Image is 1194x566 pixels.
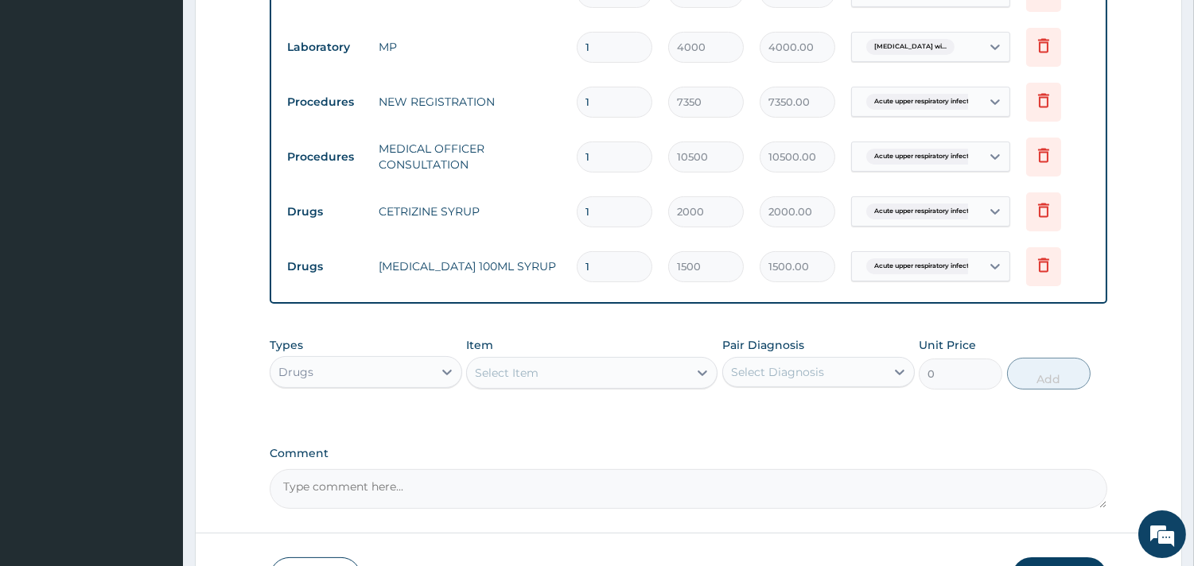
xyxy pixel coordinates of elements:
span: Acute upper respiratory infect... [866,258,982,274]
span: Acute upper respiratory infect... [866,149,982,165]
span: [MEDICAL_DATA] wi... [866,39,955,55]
td: Laboratory [279,33,371,62]
td: NEW REGISTRATION [371,86,569,118]
td: Drugs [279,252,371,281]
div: Select Diagnosis [731,364,824,380]
label: Types [270,339,303,352]
img: d_794563401_company_1708531726252_794563401 [29,79,64,119]
label: Item [466,337,493,353]
td: MP [371,31,569,63]
label: Pair Diagnosis [722,337,804,353]
td: Drugs [279,197,371,227]
span: Acute upper respiratory infect... [866,204,982,219]
span: Acute upper respiratory infect... [866,94,982,110]
textarea: Type your message and hit 'Enter' [8,388,303,444]
td: MEDICAL OFFICER CONSULTATION [371,133,569,180]
label: Unit Price [919,337,976,353]
button: Add [1007,358,1091,390]
td: Procedures [279,142,371,172]
td: Procedures [279,87,371,117]
span: We're online! [92,177,220,338]
div: Select Item [475,365,539,381]
td: [MEDICAL_DATA] 100ML SYRUP [371,250,569,282]
div: Drugs [278,364,313,380]
td: CETRIZINE SYRUP [371,196,569,227]
div: Chat with us now [83,89,267,110]
label: Comment [270,447,1107,460]
div: Minimize live chat window [261,8,299,46]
